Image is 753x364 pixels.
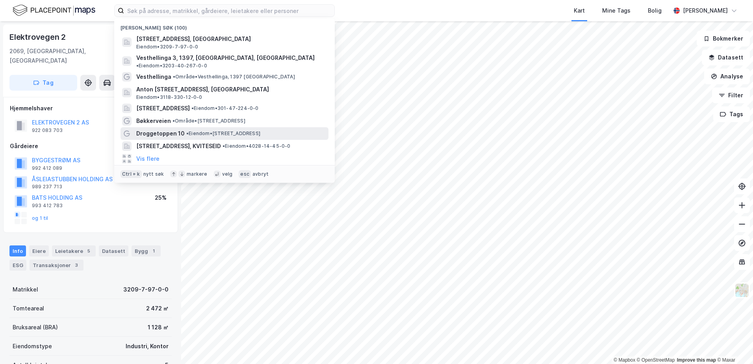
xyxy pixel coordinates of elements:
div: [PERSON_NAME] søk (100) [114,19,335,33]
span: • [186,130,189,136]
div: 25% [155,193,167,202]
button: Bokmerker [697,31,750,46]
div: 922 083 703 [32,127,63,134]
button: Tag [9,75,77,91]
span: • [191,105,194,111]
img: Z [734,283,749,298]
div: nytt søk [143,171,164,177]
div: 989 237 713 [32,184,62,190]
div: avbryt [252,171,269,177]
span: [STREET_ADDRESS] [136,104,190,113]
span: Vesthellinga 3, 1397, [GEOGRAPHIC_DATA], [GEOGRAPHIC_DATA] [136,53,315,63]
a: Improve this map [677,357,716,363]
span: [STREET_ADDRESS], KVITESEID [136,141,221,151]
div: velg [222,171,233,177]
div: Eiendomstype [13,342,52,351]
div: Datasett [99,245,128,256]
div: Leietakere [52,245,96,256]
div: Gårdeiere [10,141,171,151]
div: Bolig [648,6,662,15]
iframe: Chat Widget [714,326,753,364]
span: Anton [STREET_ADDRESS], [GEOGRAPHIC_DATA] [136,85,325,94]
div: Hjemmelshaver [10,104,171,113]
span: Eiendom • 3209-7-97-0-0 [136,44,198,50]
div: Bygg [132,245,161,256]
input: Søk på adresse, matrikkel, gårdeiere, leietakere eller personer [124,5,334,17]
span: Område • Vesthellinga, 1397 [GEOGRAPHIC_DATA] [173,74,295,80]
div: Elektrovegen 2 [9,31,67,43]
span: • [223,143,225,149]
div: 5 [85,247,93,255]
div: 1 [150,247,158,255]
div: Info [9,245,26,256]
div: Industri, Kontor [126,342,169,351]
div: 2 472 ㎡ [146,304,169,313]
button: Analyse [704,69,750,84]
div: Kart [574,6,585,15]
div: 992 412 089 [32,165,62,171]
span: Eiendom • 3118-330-12-0-0 [136,94,202,100]
div: 2069, [GEOGRAPHIC_DATA], [GEOGRAPHIC_DATA] [9,46,131,65]
span: • [136,63,139,69]
span: Droggetoppen 10 [136,129,185,138]
button: Tags [713,106,750,122]
div: [PERSON_NAME] [683,6,728,15]
div: esc [239,170,251,178]
img: logo.f888ab2527a4732fd821a326f86c7f29.svg [13,4,95,17]
span: Eiendom • 301-47-224-0-0 [191,105,259,111]
div: Eiere [29,245,49,256]
div: ESG [9,260,26,271]
span: • [172,118,175,124]
span: [STREET_ADDRESS], [GEOGRAPHIC_DATA] [136,34,325,44]
span: Eiendom • 4028-14-45-0-0 [223,143,291,149]
button: Vis flere [136,154,160,163]
span: • [173,74,175,80]
button: Filter [712,87,750,103]
div: 1 128 ㎡ [148,323,169,332]
a: Mapbox [614,357,635,363]
div: Transaksjoner [30,260,83,271]
span: Område • [STREET_ADDRESS] [172,118,245,124]
div: 993 412 783 [32,202,63,209]
span: Bøkkerveien [136,116,171,126]
a: OpenStreetMap [637,357,675,363]
div: 3 [72,261,80,269]
div: Kontrollprogram for chat [714,326,753,364]
div: 3209-7-97-0-0 [123,285,169,294]
span: Eiendom • 3203-40-267-0-0 [136,63,207,69]
div: Bruksareal (BRA) [13,323,58,332]
div: Ctrl + k [121,170,142,178]
button: Datasett [702,50,750,65]
div: markere [187,171,207,177]
div: Matrikkel [13,285,38,294]
span: Vesthellinga [136,72,171,82]
span: Eiendom • [STREET_ADDRESS] [186,130,260,137]
div: Mine Tags [602,6,631,15]
div: Tomteareal [13,304,44,313]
